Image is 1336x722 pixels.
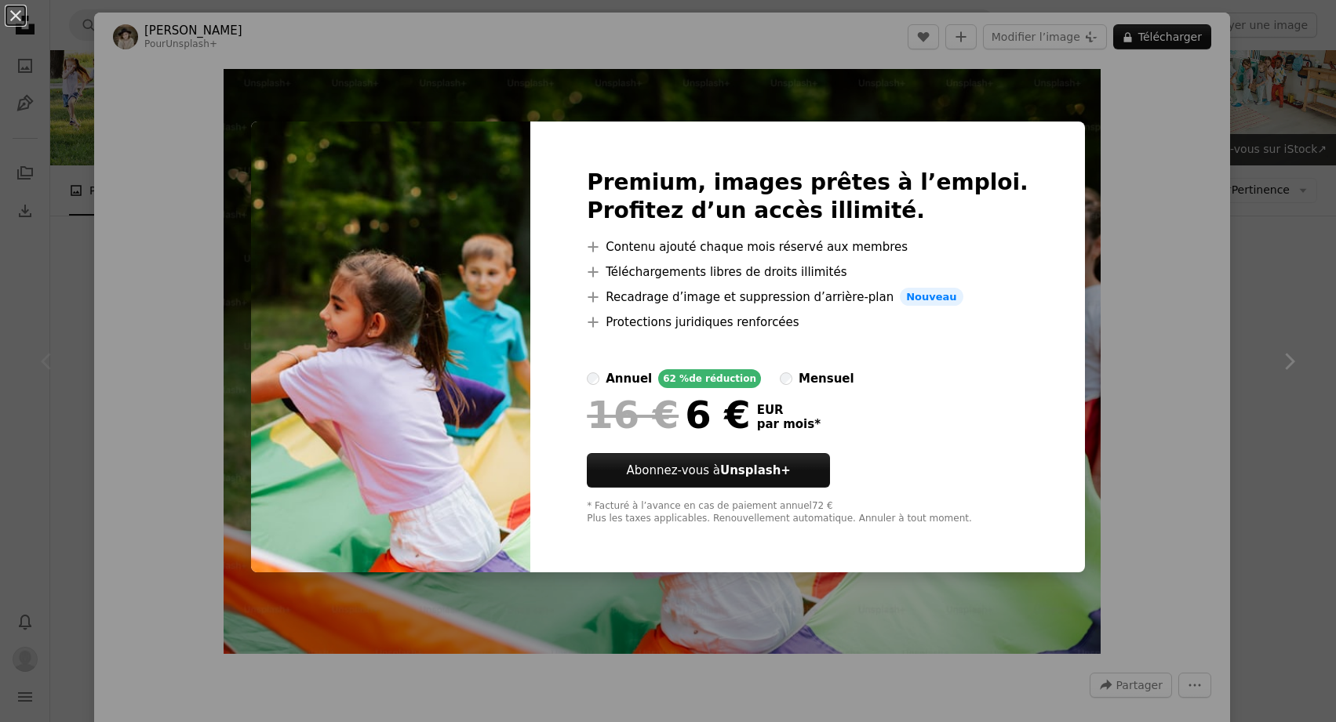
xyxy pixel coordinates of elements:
[757,417,821,431] span: par mois *
[587,500,1028,525] div: * Facturé à l’avance en cas de paiement annuel 72 € Plus les taxes applicables. Renouvellement au...
[658,369,761,388] div: 62 % de réduction
[720,463,791,477] strong: Unsplash+
[251,122,530,573] img: premium_photo-1687757690681-30eaf2cb50dc
[587,313,1028,332] li: Protections juridiques renforcées
[587,238,1028,256] li: Contenu ajouté chaque mois réservé aux membres
[587,453,830,488] a: Abonnez-vous àUnsplash+
[780,372,792,385] input: mensuel
[587,394,679,435] span: 16 €
[587,169,1028,225] h2: Premium, images prêtes à l’emploi. Profitez d’un accès illimité.
[587,394,750,435] div: 6 €
[587,372,599,385] input: annuel62 %de réduction
[757,403,821,417] span: EUR
[587,263,1028,281] li: Téléchargements libres de droits illimités
[606,369,652,388] div: annuel
[587,288,1028,307] li: Recadrage d’image et suppression d’arrière-plan
[900,288,963,307] span: Nouveau
[799,369,854,388] div: mensuel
